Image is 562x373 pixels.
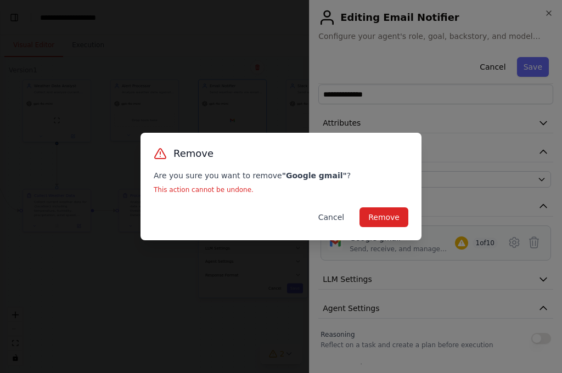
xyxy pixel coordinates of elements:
[310,207,353,227] button: Cancel
[173,146,213,161] h3: Remove
[154,185,408,194] p: This action cannot be undone.
[154,170,408,181] p: Are you sure you want to remove ?
[282,171,347,180] strong: " Google gmail "
[359,207,408,227] button: Remove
